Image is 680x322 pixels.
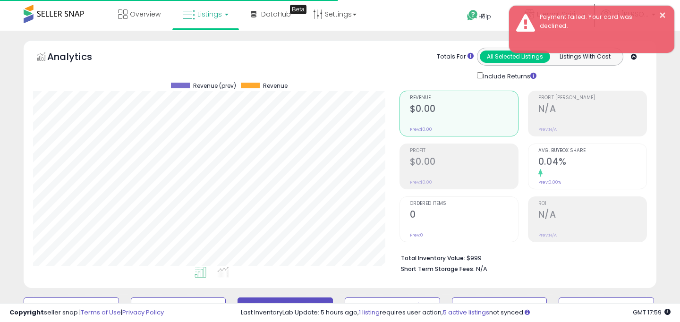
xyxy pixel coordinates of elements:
span: DataHub [261,9,291,19]
span: Revenue (prev) [193,83,236,89]
button: × [659,9,666,21]
li: $999 [401,252,640,263]
b: Short Term Storage Fees: [401,265,475,273]
div: Totals For [437,52,474,61]
span: Revenue [263,83,288,89]
div: Last InventoryLab Update: 5 hours ago, requires user action, not synced. [241,308,671,317]
h2: 0.04% [538,156,646,169]
button: Listings With Cost [550,51,620,63]
div: Payment failed. Your card was declined. [533,13,667,30]
button: All Selected Listings [480,51,550,63]
small: Prev: N/A [538,127,557,132]
h2: N/A [538,103,646,116]
span: 2025-10-13 17:59 GMT [633,308,671,317]
small: Prev: $0.00 [410,179,432,185]
a: Privacy Policy [122,308,164,317]
b: Total Inventory Value: [401,254,465,262]
i: Get Help [467,9,478,21]
a: Help [459,2,510,31]
small: Prev: N/A [538,232,557,238]
h2: N/A [538,209,646,222]
span: Profit [PERSON_NAME] [538,95,646,101]
span: Overview [130,9,161,19]
span: ROI [538,201,646,206]
a: 5 active listings [443,308,489,317]
div: seller snap | | [9,308,164,317]
span: Revenue [410,95,518,101]
small: Prev: $0.00 [410,127,432,132]
span: Ordered Items [410,201,518,206]
span: Help [478,12,491,20]
a: Terms of Use [81,308,121,317]
h2: $0.00 [410,156,518,169]
span: Listings [197,9,222,19]
a: 1 listing [359,308,380,317]
small: Prev: 0.00% [538,179,561,185]
h2: $0.00 [410,103,518,116]
h2: 0 [410,209,518,222]
div: Tooltip anchor [290,5,306,14]
div: Include Returns [470,70,548,81]
span: N/A [476,264,487,273]
h5: Analytics [47,50,110,66]
span: Avg. Buybox Share [538,148,646,153]
strong: Copyright [9,308,44,317]
small: Prev: 0 [410,232,423,238]
span: Profit [410,148,518,153]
